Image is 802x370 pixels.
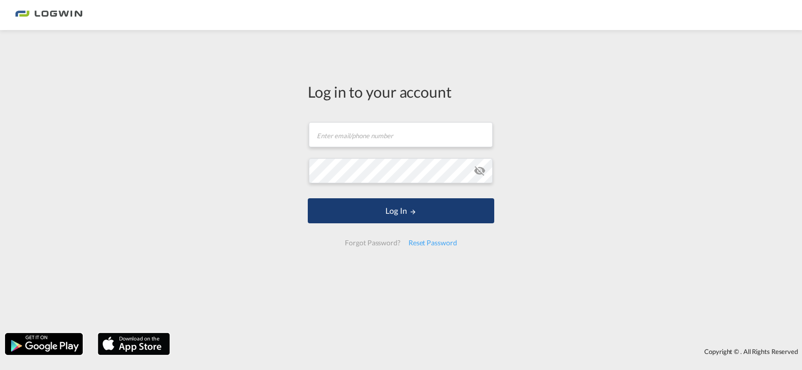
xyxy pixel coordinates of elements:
img: apple.png [97,332,171,356]
div: Copyright © . All Rights Reserved [175,343,802,360]
div: Log in to your account [308,81,494,102]
div: Reset Password [405,234,461,252]
div: Forgot Password? [341,234,404,252]
img: bc73a0e0d8c111efacd525e4c8ad7d32.png [15,4,83,27]
button: LOGIN [308,198,494,223]
input: Enter email/phone number [309,122,493,147]
img: google.png [4,332,84,356]
md-icon: icon-eye-off [474,165,486,177]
